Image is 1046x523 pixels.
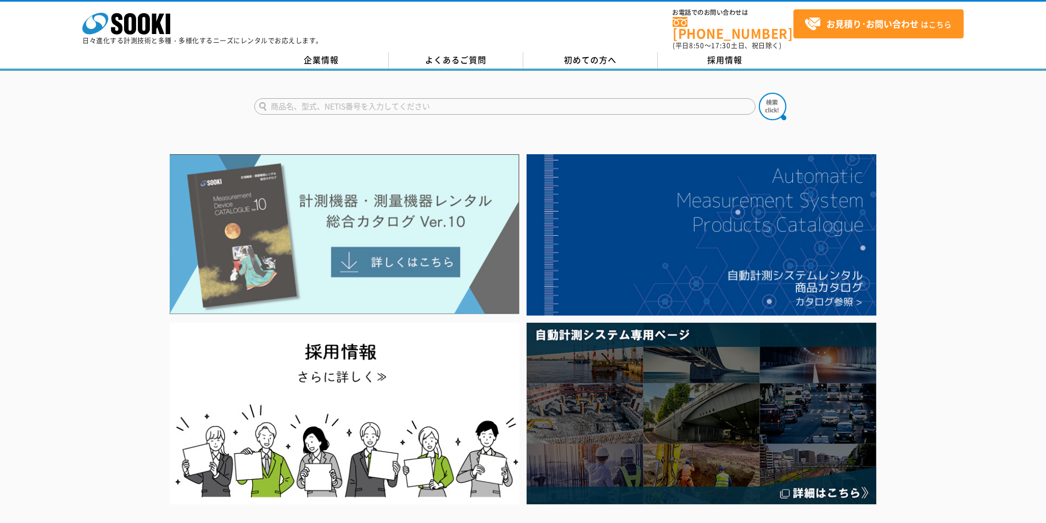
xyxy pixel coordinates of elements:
[564,54,617,66] span: 初めての方へ
[170,323,519,504] img: SOOKI recruit
[673,17,793,40] a: [PHONE_NUMBER]
[523,52,658,69] a: 初めての方へ
[254,52,389,69] a: 企業情報
[711,41,731,50] span: 17:30
[826,17,919,30] strong: お見積り･お問い合わせ
[658,52,792,69] a: 採用情報
[673,9,793,16] span: お電話でのお問い合わせは
[527,154,876,316] img: 自動計測システムカタログ
[804,16,952,32] span: はこちら
[793,9,964,38] a: お見積り･お問い合わせはこちら
[527,323,876,504] img: 自動計測システム専用ページ
[254,98,756,115] input: 商品名、型式、NETIS番号を入力してください
[82,37,323,44] p: 日々進化する計測技術と多種・多様化するニーズにレンタルでお応えします。
[389,52,523,69] a: よくあるご質問
[170,154,519,314] img: Catalog Ver10
[689,41,704,50] span: 8:50
[673,41,781,50] span: (平日 ～ 土日、祝日除く)
[759,93,786,120] img: btn_search.png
